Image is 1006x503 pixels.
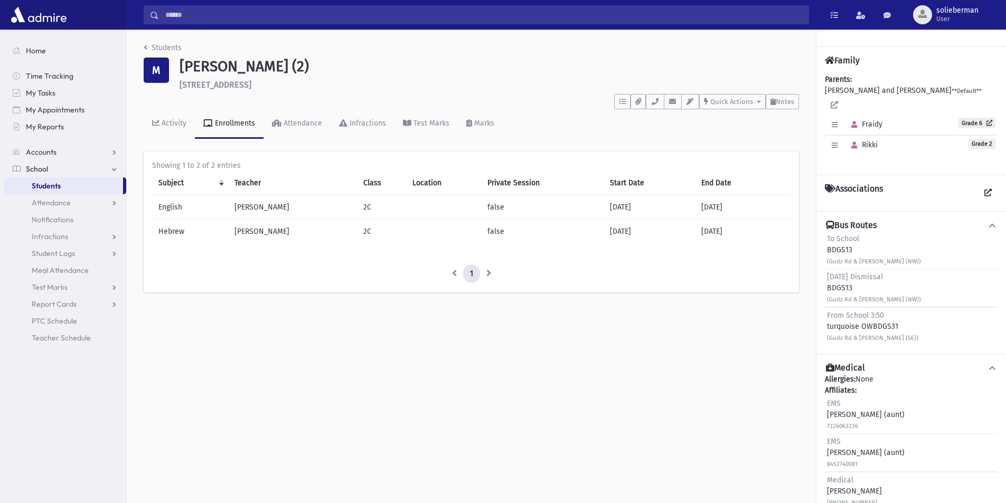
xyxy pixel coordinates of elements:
a: Enrollments [195,109,264,139]
button: Bus Routes [825,220,998,231]
div: Infractions [347,119,386,128]
span: Quick Actions [710,98,753,106]
span: My Tasks [26,88,55,98]
th: Location [406,171,481,195]
td: English [152,195,228,219]
small: 8452740081 [827,461,858,468]
a: Marks [458,109,503,139]
a: Test Marks [4,279,126,296]
a: View all Associations [979,184,998,203]
a: Accounts [4,144,126,160]
div: BDGS13 [827,271,921,305]
span: Student Logs [32,249,75,258]
small: (Gudz Rd & [PERSON_NAME] (NW)) [827,296,921,303]
span: From School 3:50 [827,311,884,320]
b: Affiliates: [825,386,857,395]
small: (Gudz Rd & [PERSON_NAME] (SE)) [827,335,918,341]
span: Attendance [32,198,71,207]
h4: Family [825,55,860,65]
th: Teacher [228,171,357,195]
span: To School [827,234,859,243]
button: Quick Actions [699,94,766,109]
a: PTC Schedule [4,312,126,329]
div: [PERSON_NAME] and [PERSON_NAME] [825,74,998,166]
a: Students [4,177,123,194]
span: School [26,164,48,174]
span: Grade 2 [969,139,995,149]
div: [PERSON_NAME] (aunt) [827,398,905,431]
h1: [PERSON_NAME] (2) [180,58,799,75]
span: My Appointments [26,105,84,115]
a: Activity [144,109,195,139]
h6: [STREET_ADDRESS] [180,80,799,90]
span: solieberman [936,6,979,15]
a: My Reports [4,118,126,135]
td: 2C [357,219,406,243]
a: 1 [463,264,480,283]
div: Marks [472,119,494,128]
a: Student Logs [4,245,126,262]
a: Report Cards [4,296,126,312]
div: M [144,58,169,83]
div: turquoise OWBDGS31 [827,310,918,343]
a: Attendance [4,194,126,211]
td: Hebrew [152,219,228,243]
button: Notes [766,94,799,109]
span: Meal Attendance [32,265,89,275]
a: Grade 6 [958,118,995,128]
span: Test Marks [32,282,68,292]
button: Medical [825,363,998,374]
th: End Date [695,171,791,195]
b: Allergies: [825,375,855,384]
span: [DATE] Dismissal [827,272,883,281]
input: Search [159,5,808,24]
span: Infractions [32,232,68,241]
div: BDGS13 [827,233,921,267]
span: Teacher Schedule [32,333,91,343]
a: Test Marks [394,109,458,139]
td: [DATE] [604,195,695,219]
span: Notes [776,98,794,106]
span: Rikki [847,140,878,149]
div: Enrollments [213,119,255,128]
span: My Reports [26,122,64,131]
td: [PERSON_NAME] [228,219,357,243]
th: Subject [152,171,228,195]
th: Start Date [604,171,695,195]
span: Students [32,181,61,191]
div: Showing 1 to 2 of 2 entries [152,160,791,171]
h4: Medical [826,363,865,374]
a: Meal Attendance [4,262,126,279]
a: My Tasks [4,84,126,101]
span: Notifications [32,215,73,224]
th: Class [357,171,406,195]
td: 2C [357,195,406,219]
span: Medical [827,476,853,485]
div: Attendance [281,119,322,128]
a: Home [4,42,126,59]
td: [DATE] [695,195,791,219]
span: EMS [827,437,841,446]
small: (Gudz Rd & [PERSON_NAME] (NW)) [827,258,921,265]
a: Teacher Schedule [4,329,126,346]
div: Activity [159,119,186,128]
a: Infractions [331,109,394,139]
h4: Bus Routes [826,220,877,231]
div: [PERSON_NAME] (aunt) [827,436,905,469]
td: false [481,195,604,219]
span: Time Tracking [26,71,73,81]
span: Accounts [26,147,57,157]
div: Test Marks [411,119,449,128]
span: EMS [827,399,841,408]
td: [PERSON_NAME] [228,195,357,219]
nav: breadcrumb [144,42,182,58]
img: AdmirePro [8,4,69,25]
a: Attendance [264,109,331,139]
a: School [4,160,126,177]
span: Report Cards [32,299,77,309]
a: My Appointments [4,101,126,118]
span: User [936,15,979,23]
b: Parents: [825,75,852,84]
a: Notifications [4,211,126,228]
td: [DATE] [695,219,791,243]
